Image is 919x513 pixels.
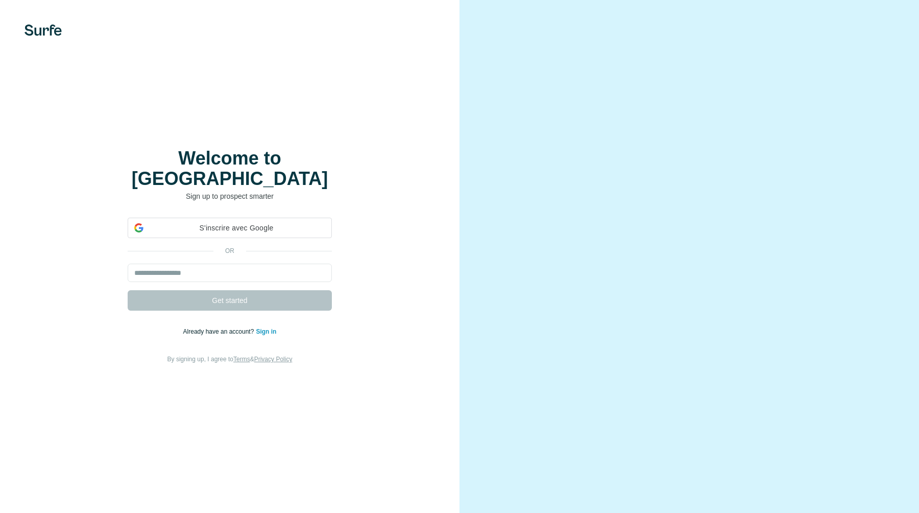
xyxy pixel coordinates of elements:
[167,356,293,363] span: By signing up, I agree to &
[128,218,332,238] div: S'inscrire avec Google
[128,191,332,201] p: Sign up to prospect smarter
[128,148,332,189] h1: Welcome to [GEOGRAPHIC_DATA]
[256,328,276,335] a: Sign in
[25,25,62,36] img: Surfe's logo
[233,356,250,363] a: Terms
[254,356,293,363] a: Privacy Policy
[213,246,246,255] p: or
[183,328,256,335] span: Already have an account?
[148,223,325,234] span: S'inscrire avec Google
